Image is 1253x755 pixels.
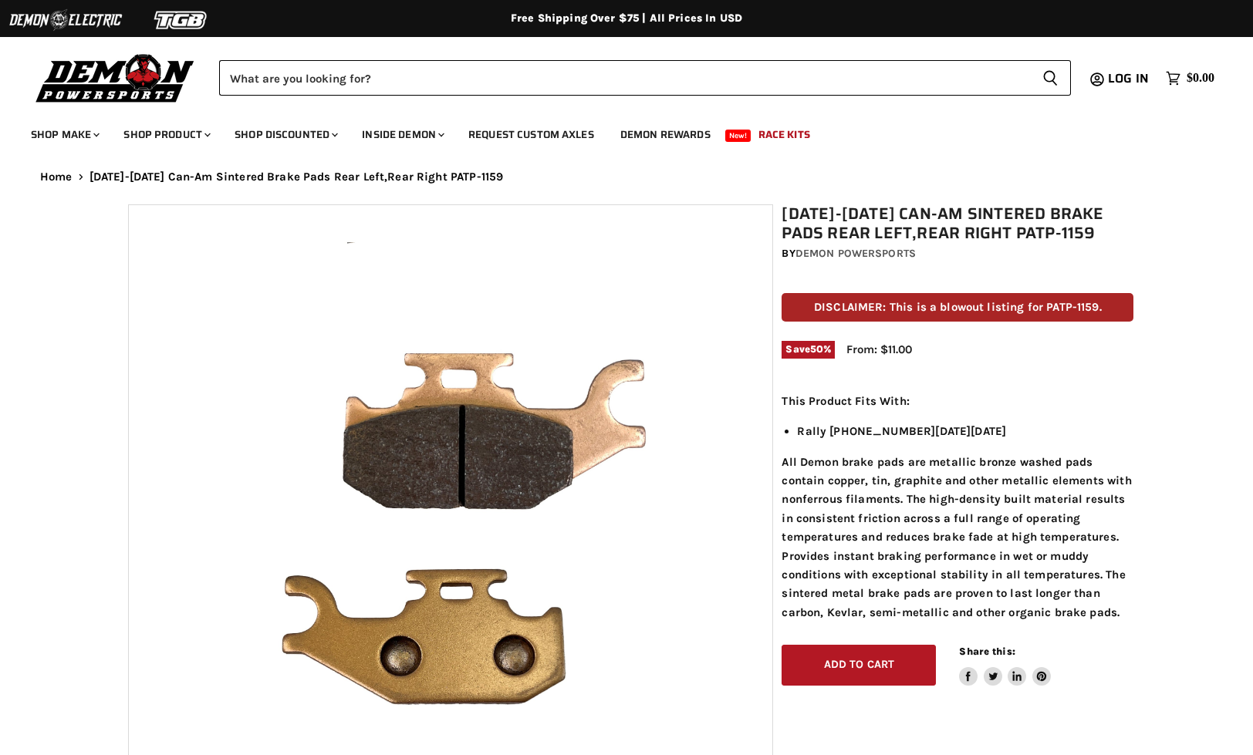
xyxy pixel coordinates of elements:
[219,60,1071,96] form: Product
[8,5,123,35] img: Demon Electric Logo 2
[1108,69,1149,88] span: Log in
[9,12,1244,25] div: Free Shipping Over $75 | All Prices In USD
[959,645,1051,686] aside: Share this:
[782,645,936,686] button: Add to cart
[782,392,1133,410] p: This Product Fits With:
[457,119,606,150] a: Request Custom Axles
[19,113,1211,150] ul: Main menu
[795,247,916,260] a: Demon Powersports
[782,392,1133,622] div: All Demon brake pads are metallic bronze washed pads contain copper, tin, graphite and other meta...
[959,645,1015,657] span: Share this:
[747,119,822,150] a: Race Kits
[219,60,1030,96] input: Search
[1158,67,1222,89] a: $0.00
[1101,72,1158,86] a: Log in
[40,170,73,184] a: Home
[1030,60,1071,96] button: Search
[782,204,1133,243] h1: [DATE]-[DATE] Can-Am Sintered Brake Pads Rear Left,Rear Right PATP-1159
[725,130,751,142] span: New!
[782,293,1133,322] p: DISCLAIMER: This is a blowout listing for PATP-1159.
[89,170,504,184] span: [DATE]-[DATE] Can-Am Sintered Brake Pads Rear Left,Rear Right PATP-1159
[123,5,239,35] img: TGB Logo 2
[31,50,200,105] img: Demon Powersports
[810,343,823,355] span: 50
[846,342,912,356] span: From: $11.00
[782,245,1133,262] div: by
[112,119,220,150] a: Shop Product
[824,658,895,671] span: Add to cart
[1187,71,1214,86] span: $0.00
[223,119,347,150] a: Shop Discounted
[350,119,454,150] a: Inside Demon
[19,119,109,150] a: Shop Make
[9,170,1244,184] nav: Breadcrumbs
[782,341,835,358] span: Save %
[609,119,722,150] a: Demon Rewards
[797,422,1133,440] li: Rally [PHONE_NUMBER][DATE][DATE]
